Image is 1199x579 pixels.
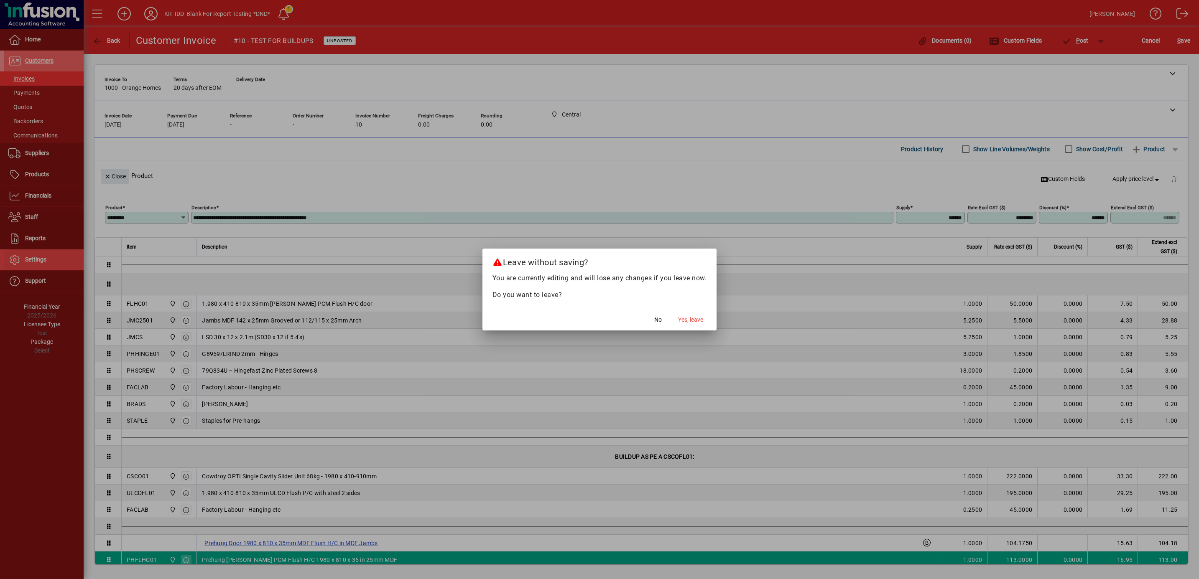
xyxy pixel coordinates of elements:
[654,315,662,324] span: No
[678,315,703,324] span: Yes, leave
[492,290,707,300] p: Do you want to leave?
[482,249,717,273] h2: Leave without saving?
[645,312,671,327] button: No
[492,273,707,283] p: You are currently editing and will lose any changes if you leave now.
[675,312,707,327] button: Yes, leave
